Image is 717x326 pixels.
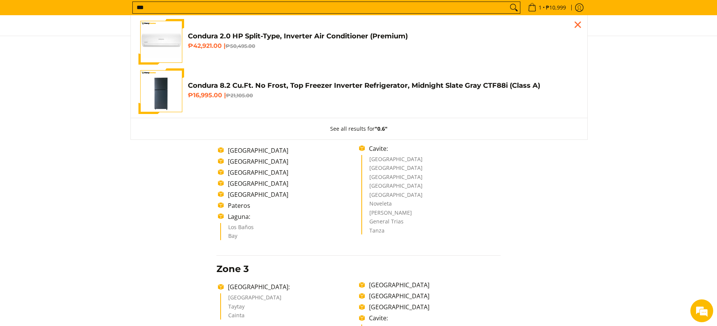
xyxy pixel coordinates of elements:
[375,125,388,132] strong: "0.6"
[365,280,500,290] li: [GEOGRAPHIC_DATA]
[224,201,359,210] li: Pateros
[369,174,493,184] li: [GEOGRAPHIC_DATA]
[369,219,493,228] li: General Trias
[537,5,543,10] span: 1
[188,81,580,90] h4: Condura 8.2 Cu.Ft. No Frost, Top Freezer Inverter Refrigerator, Midnight Slate Gray CTF88i (Class A)
[138,68,184,114] img: Condura 8.2 Cu.Ft. No Frost, Top Freezer Inverter Refrigerator, Midnight Slate Gray CTF88i (Class A)
[224,212,359,221] li: Laguna:
[365,313,500,323] li: Cavite:
[226,92,253,98] del: ₱21,105.00
[216,263,501,275] h3: Zone 3
[44,96,105,172] span: We're online!
[188,42,580,50] h6: ₱42,921.00 |
[125,4,143,22] div: Minimize live chat window
[369,192,493,201] li: [GEOGRAPHIC_DATA]
[224,157,359,166] li: [GEOGRAPHIC_DATA]
[138,19,184,65] img: condura-split-type-inverter-air-conditioner-class-b-full-view-mang-kosme
[224,282,359,291] li: [GEOGRAPHIC_DATA]:
[323,118,395,139] button: See all results for"0.6"
[369,228,493,235] li: Tanza
[228,233,352,240] li: Bay
[4,207,145,234] textarea: Type your message and hit 'Enter'
[365,144,500,153] li: Cavite:
[369,183,493,192] li: [GEOGRAPHIC_DATA]
[369,210,493,219] li: [PERSON_NAME]
[228,304,352,313] li: Taytay
[138,19,580,65] a: condura-split-type-inverter-air-conditioner-class-b-full-view-mang-kosme Condura 2.0 HP Split-Typ...
[40,43,128,52] div: Chat with us now
[228,295,352,304] li: [GEOGRAPHIC_DATA]
[138,68,580,114] a: Condura 8.2 Cu.Ft. No Frost, Top Freezer Inverter Refrigerator, Midnight Slate Gray CTF88i (Class...
[224,179,359,188] li: [GEOGRAPHIC_DATA]
[545,5,567,10] span: ₱10,999
[188,32,580,41] h4: Condura 2.0 HP Split-Type, Inverter Air Conditioner (Premium)
[226,43,255,49] del: ₱50,495.00
[508,2,520,13] button: Search
[365,302,500,312] li: [GEOGRAPHIC_DATA]
[572,19,583,30] div: Close pop up
[224,190,359,199] li: [GEOGRAPHIC_DATA]
[224,168,359,177] li: [GEOGRAPHIC_DATA]
[228,225,352,234] li: Los Baños
[369,165,493,174] li: [GEOGRAPHIC_DATA]
[369,157,493,166] li: [GEOGRAPHIC_DATA]
[526,3,568,12] span: •
[224,146,359,155] li: [GEOGRAPHIC_DATA]
[369,201,493,210] li: Noveleta
[228,313,352,320] li: Cainta
[365,291,500,301] li: [GEOGRAPHIC_DATA]
[188,92,580,99] h6: ₱16,995.00 |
